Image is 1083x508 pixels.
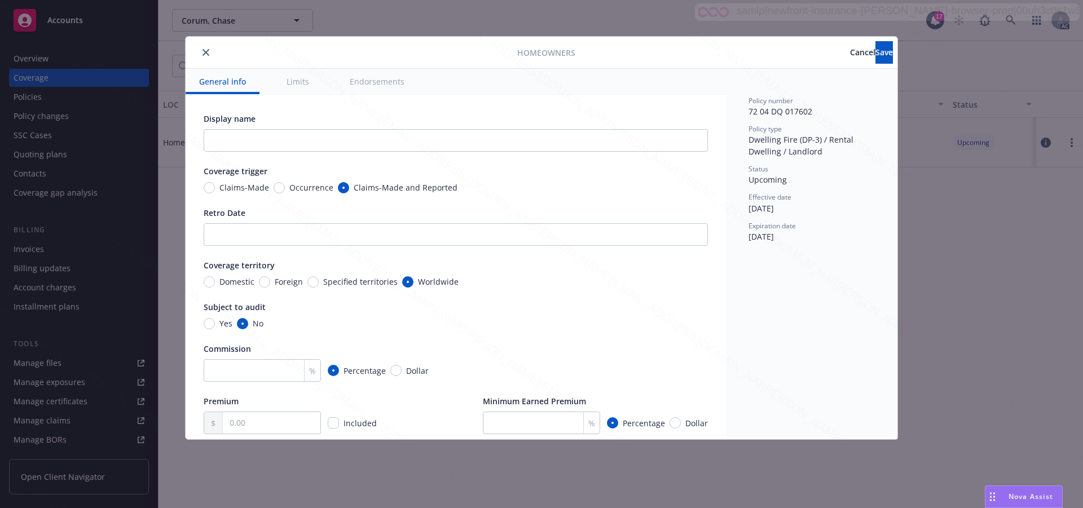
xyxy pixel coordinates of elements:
input: Claims-Made [204,182,215,193]
button: Endorsements [336,69,418,94]
span: No [253,317,263,329]
button: close [199,46,213,59]
span: Expiration date [749,221,796,231]
span: Policy type [749,124,782,134]
input: Occurrence [274,182,285,193]
input: Claims-Made and Reported [338,182,349,193]
button: Save [875,41,893,64]
span: Retro Date [204,207,245,218]
button: Nova Assist [985,485,1063,508]
span: Percentage [623,417,665,429]
span: [DATE] [749,203,774,214]
div: Drag to move [985,486,1000,507]
span: Status [749,164,768,174]
span: Specified territories [323,276,398,288]
span: 72 04 DQ 017602 [749,106,812,117]
span: Subject to audit [204,302,266,312]
input: No [237,318,248,329]
input: Yes [204,318,215,329]
input: Domestic [204,276,215,288]
span: Worldwide [418,276,459,288]
input: Dollar [670,417,681,429]
span: Dollar [685,417,708,429]
span: Coverage territory [204,260,275,271]
span: % [588,417,595,429]
span: Occurrence [289,182,333,193]
span: Save [875,47,893,58]
button: Limits [273,69,323,94]
span: Dollar [406,365,429,377]
span: Policy number [749,96,793,105]
span: Cancel [850,47,875,58]
span: Foreign [275,276,303,288]
span: Included [344,418,377,429]
button: General info [186,69,259,94]
input: 0.00 [223,412,320,434]
span: Yes [219,317,232,329]
input: Dollar [390,365,402,376]
span: Minimum Earned Premium [483,396,586,407]
span: Upcoming [749,174,787,185]
span: Domestic [219,276,254,288]
span: Premium [204,396,239,407]
button: Cancel [850,41,875,64]
span: Coverage trigger [204,166,267,176]
span: Commission [204,343,251,354]
span: Claims-Made and Reported [354,182,457,193]
span: Claims-Made [219,182,269,193]
input: Worldwide [402,276,413,288]
span: Display name [204,113,256,124]
input: Percentage [328,365,339,376]
input: Foreign [259,276,270,288]
span: Percentage [344,365,386,377]
span: Effective date [749,192,791,202]
input: Percentage [607,417,618,429]
span: Homeowners [517,47,575,59]
span: Nova Assist [1009,492,1053,501]
span: % [309,365,316,377]
span: [DATE] [749,231,774,242]
input: Specified territories [307,276,319,288]
span: Dwelling Fire (DP-3) / Rental Dwelling / Landlord [749,134,856,157]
